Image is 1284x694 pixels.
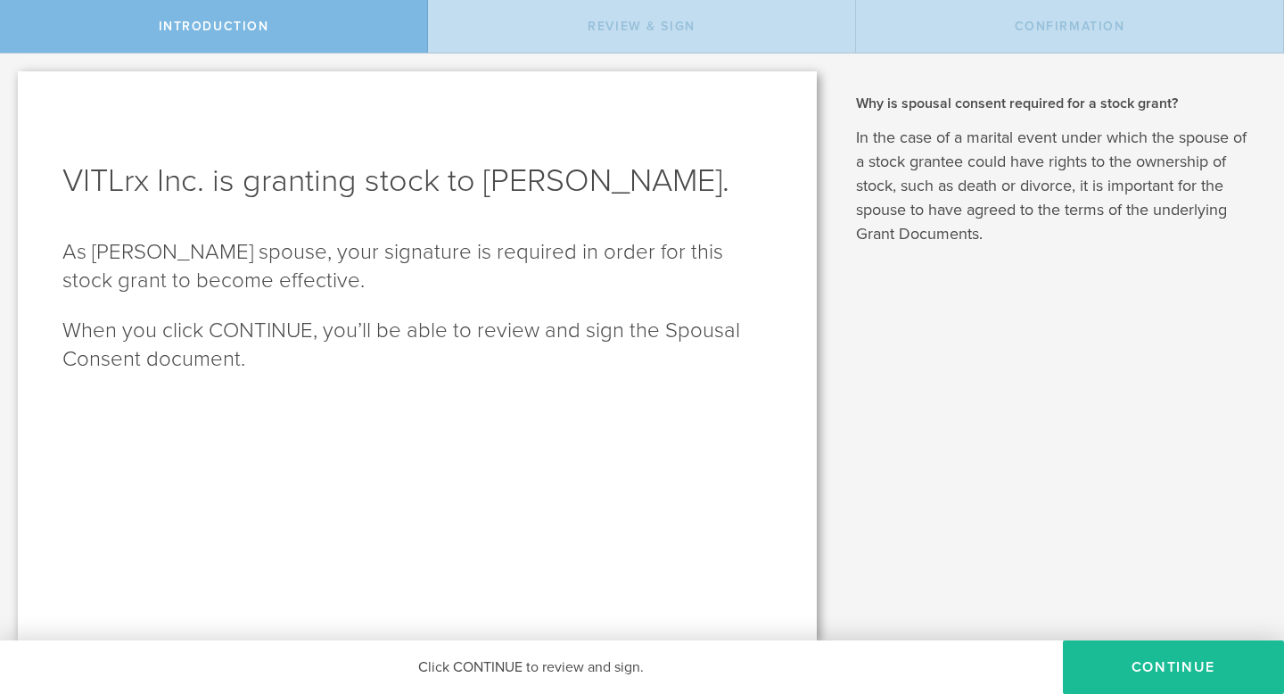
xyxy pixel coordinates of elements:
h2: Why is spousal consent required for a stock grant? [856,94,1257,113]
span: Review & Sign [588,19,695,34]
button: CONTINUE [1063,640,1284,694]
h1: VITLrx Inc. is granting stock to [PERSON_NAME]. [62,160,772,202]
span: Confirmation [1015,19,1125,34]
span: Introduction [159,19,269,34]
p: When you click CONTINUE, you’ll be able to review and sign the Spousal Consent document. [62,317,772,374]
p: As [PERSON_NAME] spouse, your signature is required in order for this stock grant to become effec... [62,238,772,295]
p: In the case of a marital event under which the spouse of a stock grantee could have rights to the... [856,126,1257,246]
